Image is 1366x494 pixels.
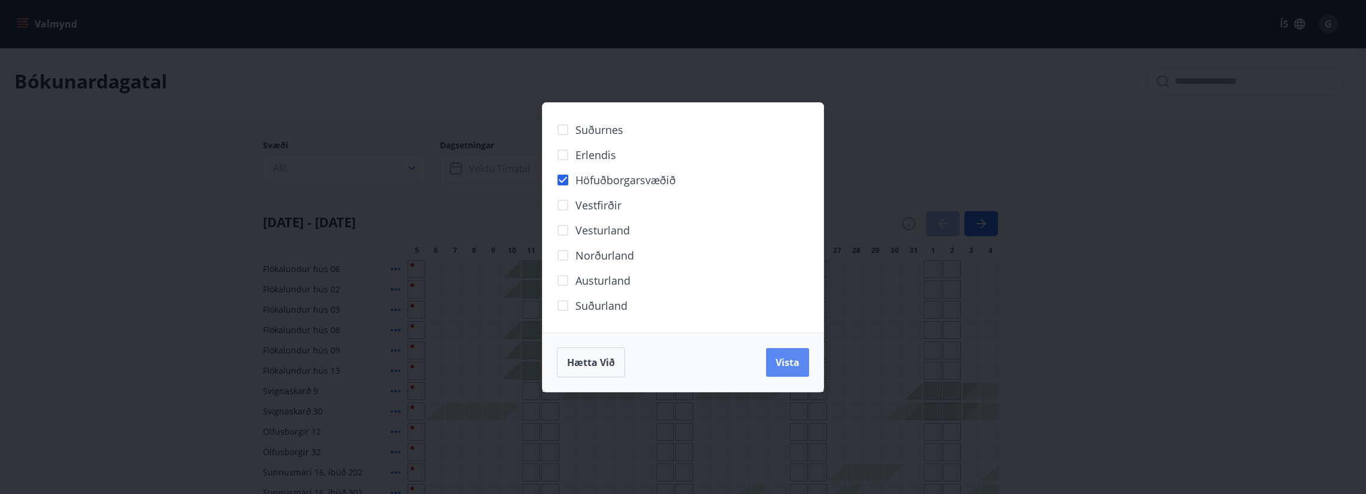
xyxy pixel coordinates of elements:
[776,356,800,369] span: Vista
[557,347,625,377] button: Hætta við
[575,222,630,238] span: Vesturland
[575,172,676,188] span: Höfuðborgarsvæðið
[567,356,615,369] span: Hætta við
[575,147,616,163] span: Erlendis
[575,197,621,213] span: Vestfirðir
[575,122,623,138] span: Suðurnes
[575,248,634,263] span: Norðurland
[766,348,809,377] button: Vista
[575,273,630,288] span: Austurland
[575,298,627,313] span: Suðurland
